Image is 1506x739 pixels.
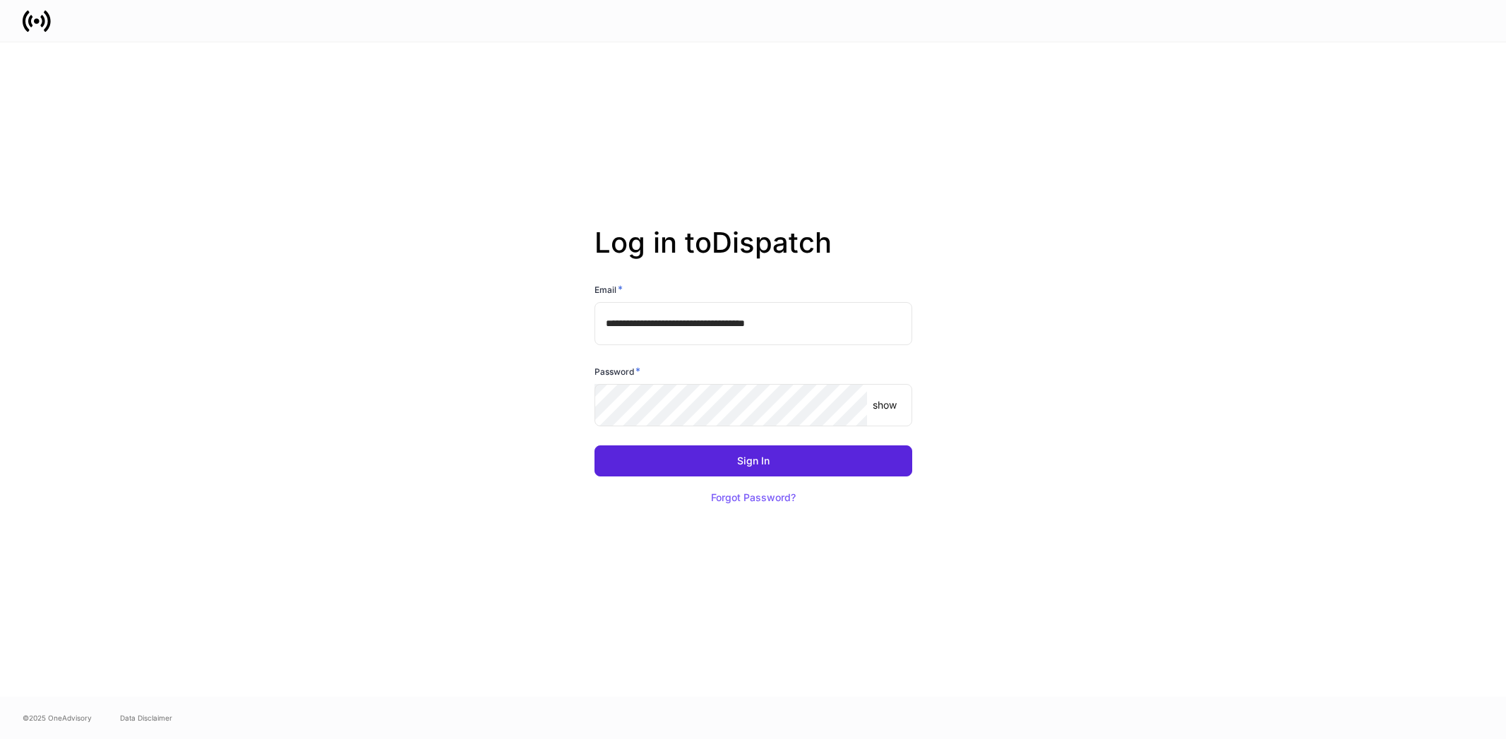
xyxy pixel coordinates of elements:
[120,712,172,723] a: Data Disclaimer
[594,282,623,296] h6: Email
[594,226,912,282] h2: Log in to Dispatch
[737,456,770,466] div: Sign In
[23,712,92,723] span: © 2025 OneAdvisory
[711,493,796,503] div: Forgot Password?
[594,364,640,378] h6: Password
[594,445,912,476] button: Sign In
[693,482,813,513] button: Forgot Password?
[873,398,897,412] p: show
